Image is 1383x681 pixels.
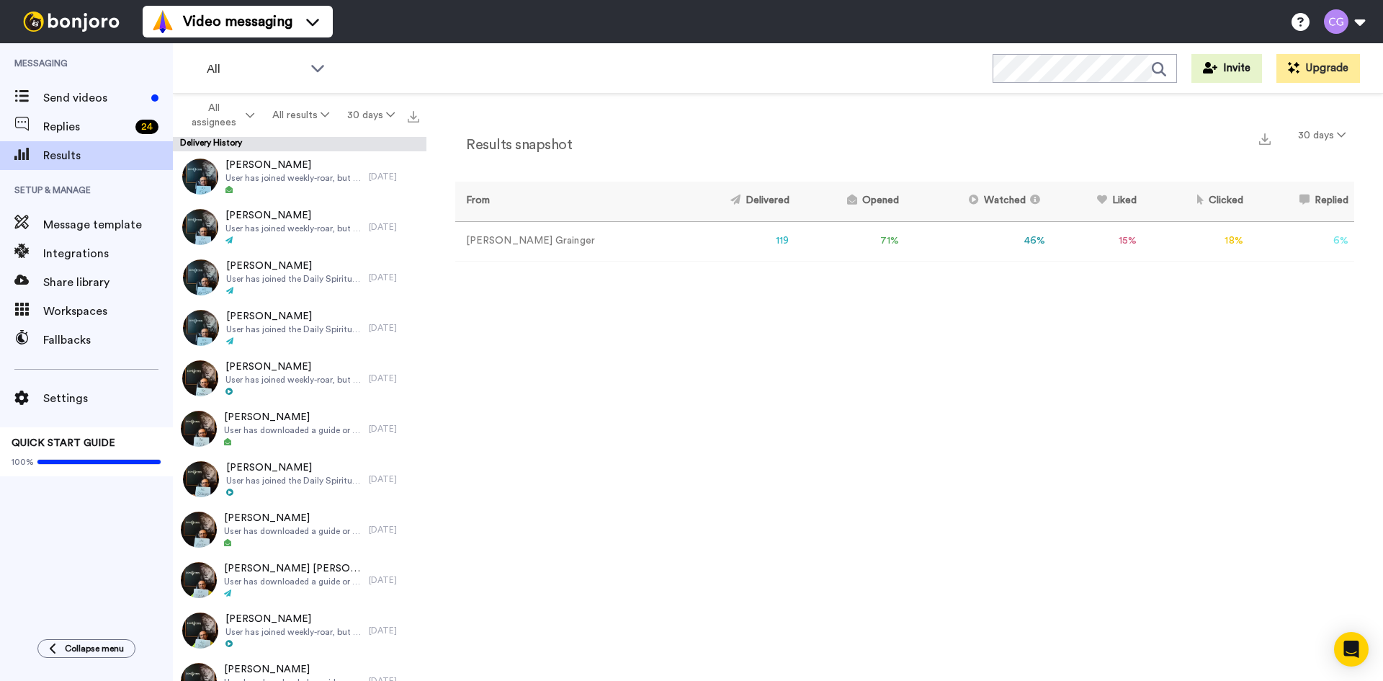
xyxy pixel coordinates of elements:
[1276,54,1360,83] button: Upgrade
[225,223,362,234] span: User has joined weekly-roar, but is not in Mighty Networks.
[224,662,362,677] span: [PERSON_NAME]
[1142,182,1249,221] th: Clicked
[224,511,362,525] span: [PERSON_NAME]
[181,512,217,548] img: 92c665aa-ab2f-449d-957d-d1cd4b4e846c-thumb.jpg
[182,159,218,195] img: 43b470d8-a53f-4c06-af03-f4d0f863e8b4-thumb.jpg
[1249,182,1354,221] th: Replied
[43,89,146,107] span: Send videos
[1255,128,1275,148] button: Export a summary of each team member’s results that match this filter now.
[369,625,419,636] div: [DATE]
[403,104,424,126] button: Export all results that match these filters now.
[176,95,264,135] button: All assignees
[43,147,173,164] span: Results
[225,158,362,172] span: [PERSON_NAME]
[12,456,34,468] span: 100%
[674,221,795,261] td: 119
[369,272,419,283] div: [DATE]
[43,216,173,233] span: Message template
[183,310,219,346] img: 5016ad58-d25a-4030-b2bb-3863b02d12ef-thumb.jpg
[173,151,426,202] a: [PERSON_NAME]User has joined weekly-roar, but is not in Mighty Networks.[DATE]
[795,221,905,261] td: 71 %
[224,561,362,576] span: [PERSON_NAME] [PERSON_NAME] [PERSON_NAME]
[173,137,426,151] div: Delivery History
[182,613,218,649] img: 3fb8a1cf-a279-4c2e-be3b-2386396373ed-thumb.jpg
[173,404,426,454] a: [PERSON_NAME]User has downloaded a guide or filled out a form that is not Weekly Roar, 30 Days or...
[173,454,426,504] a: [PERSON_NAME]User has joined the Daily Spiritual Kick Off[DATE]
[135,120,158,134] div: 24
[455,137,572,153] h2: Results snapshot
[37,639,135,658] button: Collapse menu
[226,475,362,486] span: User has joined the Daily Spiritual Kick Off
[225,208,362,223] span: [PERSON_NAME]
[173,504,426,555] a: [PERSON_NAME]User has downloaded a guide or filled out a form that is not Weekly Roar, 30 Days or...
[795,182,905,221] th: Opened
[173,555,426,605] a: [PERSON_NAME] [PERSON_NAME] [PERSON_NAME]User has downloaded a guide or filled out a form that is...
[173,252,426,303] a: [PERSON_NAME]User has joined the Daily Spiritual Kick Off[DATE]
[1289,123,1354,148] button: 30 days
[226,324,362,335] span: User has joined the Daily Spiritual Kick Off
[1249,221,1354,261] td: 6 %
[1051,221,1142,261] td: 15 %
[43,118,130,135] span: Replies
[338,102,403,128] button: 30 days
[173,605,426,656] a: [PERSON_NAME]User has joined weekly-roar, but is not in Mighty Networks.[DATE]
[173,303,426,353] a: [PERSON_NAME]User has joined the Daily Spiritual Kick Off[DATE]
[455,221,674,261] td: [PERSON_NAME] Grainger
[226,273,362,285] span: User has joined the Daily Spiritual Kick Off
[43,274,173,291] span: Share library
[1259,133,1271,145] img: export.svg
[226,309,362,324] span: [PERSON_NAME]
[224,410,362,424] span: [PERSON_NAME]
[1334,632,1369,667] div: Open Intercom Messenger
[225,360,362,374] span: [PERSON_NAME]
[1051,182,1142,221] th: Liked
[43,331,173,349] span: Fallbacks
[224,525,362,537] span: User has downloaded a guide or filled out a form that is not Weekly Roar, 30 Days or Assessment, ...
[369,473,419,485] div: [DATE]
[182,209,218,245] img: 0963338d-083a-4cfa-a0d5-550057af7287-thumb.jpg
[674,182,795,221] th: Delivered
[1142,221,1249,261] td: 18 %
[17,12,125,32] img: bj-logo-header-white.svg
[226,259,362,273] span: [PERSON_NAME]
[369,574,419,586] div: [DATE]
[173,202,426,252] a: [PERSON_NAME]User has joined weekly-roar, but is not in Mighty Networks.[DATE]
[225,374,362,386] span: User has joined weekly-roar, but is not in Mighty Networks.
[183,12,292,32] span: Video messaging
[369,373,419,384] div: [DATE]
[369,423,419,435] div: [DATE]
[183,259,219,295] img: 4d2eb8e5-aedf-4f05-bd94-bd49b32c9612-thumb.jpg
[183,461,219,497] img: 7959c366-b169-4540-9089-29dc566d513c-thumb.jpg
[225,626,362,638] span: User has joined weekly-roar, but is not in Mighty Networks.
[43,390,173,407] span: Settings
[151,10,174,33] img: vm-color.svg
[181,562,217,598] img: 8f170d44-5447-41ee-8c1e-ea7b651a0051-thumb.jpg
[181,411,217,447] img: 4f5ff8d8-c4ec-4660-b78f-cf350471b7ae-thumb.jpg
[207,61,303,78] span: All
[408,111,419,123] img: export.svg
[173,353,426,404] a: [PERSON_NAME]User has joined weekly-roar, but is not in Mighty Networks.[DATE]
[65,643,124,654] span: Collapse menu
[369,221,419,233] div: [DATE]
[369,322,419,334] div: [DATE]
[12,438,115,448] span: QUICK START GUIDE
[1191,54,1262,83] button: Invite
[369,171,419,182] div: [DATE]
[43,245,173,262] span: Integrations
[224,424,362,436] span: User has downloaded a guide or filled out a form that is not Weekly Roar, 30 Days or Assessment, ...
[226,460,362,475] span: [PERSON_NAME]
[43,303,173,320] span: Workspaces
[182,360,218,396] img: 17e959a0-baf9-4947-86ac-bb59ab0b8d23-thumb.jpg
[369,524,419,535] div: [DATE]
[264,102,339,128] button: All results
[225,612,362,626] span: [PERSON_NAME]
[224,576,362,587] span: User has downloaded a guide or filled out a form that is not Weekly Roar, 30 Days or Assessment, ...
[225,172,362,184] span: User has joined weekly-roar, but is not in Mighty Networks.
[184,101,243,130] span: All assignees
[905,182,1052,221] th: Watched
[455,182,674,221] th: From
[905,221,1052,261] td: 46 %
